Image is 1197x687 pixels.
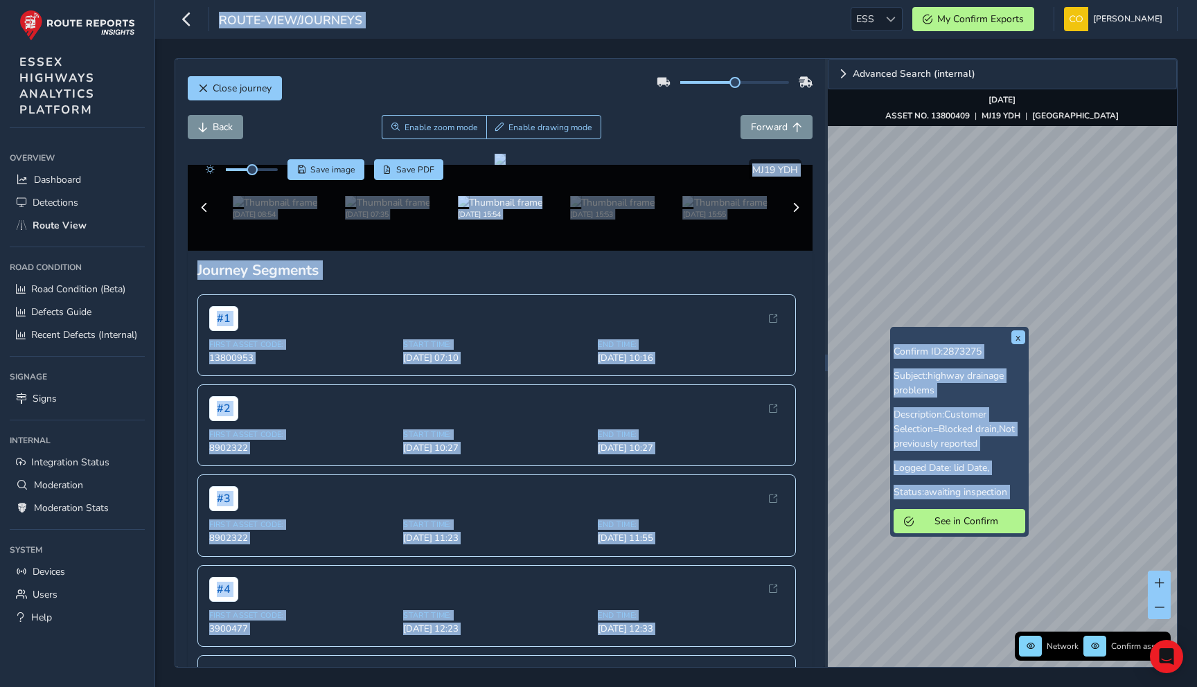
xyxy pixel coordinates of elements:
[31,283,125,296] span: Road Condition (Beta)
[752,163,798,177] span: MJ19 YDH
[10,214,145,237] a: Route View
[209,486,238,511] span: # 3
[403,623,589,635] span: [DATE] 12:23
[885,110,1119,121] div: | |
[10,430,145,451] div: Internal
[598,532,784,544] span: [DATE] 11:55
[346,196,430,209] img: Thumbnail frame
[1150,640,1183,673] div: Open Intercom Messenger
[598,442,784,454] span: [DATE] 10:27
[31,611,52,624] span: Help
[853,69,975,79] span: Advanced Search (internal)
[19,10,135,41] img: rr logo
[1011,330,1025,344] button: x
[403,442,589,454] span: [DATE] 10:27
[31,305,91,319] span: Defects Guide
[33,588,57,601] span: Users
[894,368,1025,398] p: Subject:
[988,94,1016,105] strong: [DATE]
[924,485,1007,499] span: awaiting inspection
[458,209,542,220] div: [DATE] 15:54
[683,209,768,220] div: [DATE] 15:55
[33,565,65,578] span: Devices
[209,339,396,350] span: First Asset Code:
[894,485,1025,499] p: Status:
[10,191,145,214] a: Detections
[10,387,145,410] a: Signs
[1064,7,1167,31] button: [PERSON_NAME]
[912,7,1034,31] button: My Confirm Exports
[188,76,282,100] button: Close journey
[954,461,989,474] span: lid Date,
[598,339,784,350] span: End Time:
[34,501,109,515] span: Moderation Stats
[10,474,145,497] a: Moderation
[598,519,784,530] span: End Time:
[894,461,1025,475] p: Logged Date:
[34,173,81,186] span: Dashboard
[683,196,768,209] img: Thumbnail frame
[33,219,87,232] span: Route View
[751,121,788,134] span: Forward
[508,122,592,133] span: Enable drawing mode
[209,610,396,621] span: First Asset Code:
[209,352,396,364] span: 13800953
[598,429,784,440] span: End Time:
[1093,7,1162,31] span: [PERSON_NAME]
[403,610,589,621] span: Start Time:
[346,209,430,220] div: [DATE] 07:35
[1032,110,1119,121] strong: [GEOGRAPHIC_DATA]
[10,323,145,346] a: Recent Defects (Internal)
[213,82,272,95] span: Close journey
[10,366,145,387] div: Signage
[598,352,784,364] span: [DATE] 10:16
[741,115,813,139] button: Forward
[382,115,486,139] button: Zoom
[209,532,396,544] span: 8902322
[10,257,145,278] div: Road Condition
[403,429,589,440] span: Start Time:
[188,115,243,139] button: Back
[851,8,879,30] span: ESS
[458,196,542,209] img: Thumbnail frame
[894,509,1025,533] button: See in Confirm
[403,339,589,350] span: Start Time:
[919,515,1015,528] span: See in Confirm
[310,164,355,175] span: Save image
[570,209,655,220] div: [DATE] 15:53
[403,519,589,530] span: Start Time:
[403,352,589,364] span: [DATE] 07:10
[570,196,655,209] img: Thumbnail frame
[1064,7,1088,31] img: diamond-layout
[486,115,602,139] button: Draw
[209,623,396,635] span: 3900477
[233,209,317,220] div: [DATE] 08:54
[10,168,145,191] a: Dashboard
[209,577,238,602] span: # 4
[10,560,145,583] a: Devices
[197,260,804,280] div: Journey Segments
[10,583,145,606] a: Users
[209,306,238,331] span: # 1
[33,196,78,209] span: Detections
[894,369,1004,397] span: highway drainage problems
[31,328,137,341] span: Recent Defects (Internal)
[10,606,145,629] a: Help
[937,12,1024,26] span: My Confirm Exports
[10,497,145,519] a: Moderation Stats
[894,408,1015,450] span: Customer Selection=Blocked drain,Not previously reported
[943,345,982,358] span: 2873275
[213,121,233,134] span: Back
[374,159,444,180] button: PDF
[10,148,145,168] div: Overview
[10,301,145,323] a: Defects Guide
[10,451,145,474] a: Integration Status
[405,122,478,133] span: Enable zoom mode
[219,12,362,31] span: route-view/journeys
[894,344,1025,359] p: Confirm ID:
[209,442,396,454] span: 8902322
[894,407,1025,451] p: Description:
[33,392,57,405] span: Signs
[598,610,784,621] span: End Time:
[19,54,95,118] span: ESSEX HIGHWAYS ANALYTICS PLATFORM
